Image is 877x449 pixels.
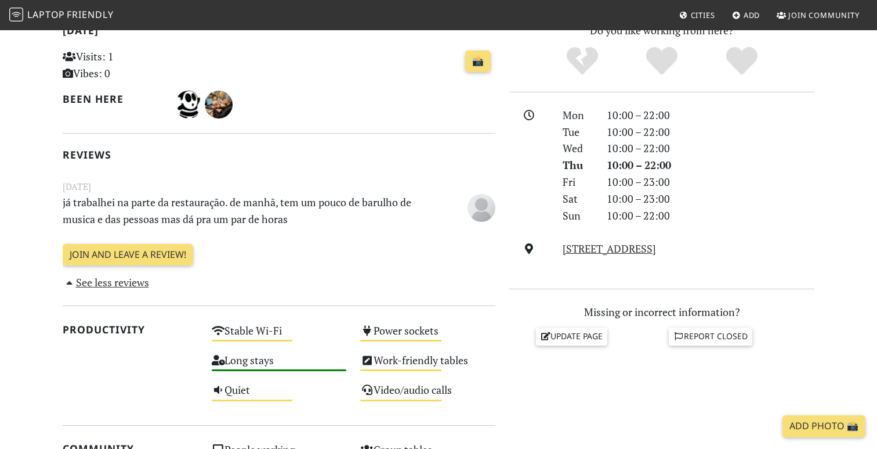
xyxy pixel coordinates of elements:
div: Long stays [205,351,354,380]
div: Power sockets [353,321,502,351]
div: 10:00 – 23:00 [600,174,821,191]
div: Mon [556,107,600,124]
a: Join and leave a review! [63,244,193,266]
span: Laptop [27,8,65,21]
p: Missing or incorrect information? [509,304,814,321]
div: Fri [556,174,600,191]
div: 10:00 – 22:00 [600,207,821,224]
div: Thu [556,157,600,174]
span: Join Community [788,10,860,20]
a: Report closed [669,328,752,345]
a: Add [727,5,765,26]
span: Add [744,10,760,20]
div: Definitely! [702,45,782,77]
div: Sat [556,191,600,207]
h2: Productivity [63,324,198,336]
div: Work-friendly tables [353,351,502,380]
div: Wed [556,140,600,157]
span: Cities [691,10,715,20]
h2: Been here [63,93,161,105]
div: Tue [556,124,600,141]
a: Update page [536,328,608,345]
a: Join Community [772,5,864,26]
p: Visits: 1 Vibes: 0 [63,48,198,82]
div: Video/audio calls [353,380,502,410]
img: blank-535327c66bd565773addf3077783bbfce4b00ec00e9fd257753287c682c7fa38.png [468,194,495,222]
img: 5070-ana-luisa.jpg [175,91,202,118]
div: 10:00 – 22:00 [600,124,821,141]
h2: Reviews [63,149,495,161]
div: 10:00 – 22:00 [600,157,821,174]
span: Ana Luísa Lameiras [175,96,205,110]
div: No [542,45,622,77]
a: 📸 [465,51,491,73]
div: Quiet [205,380,354,410]
img: LaptopFriendly [9,8,23,21]
span: Friendly [67,8,113,21]
a: Cities [675,5,720,26]
div: Yes [622,45,702,77]
span: Vanessa Švárová [205,96,233,110]
small: [DATE] [56,179,502,194]
a: [STREET_ADDRESS] [563,242,656,256]
p: já trabalhei na parte da restauração. de manhã, tem um pouco de barulho de musica e das pessoas m... [56,194,428,228]
div: Sun [556,207,600,224]
a: LaptopFriendly LaptopFriendly [9,5,114,26]
h2: [DATE] [63,24,495,41]
img: 4890-vanessa.jpg [205,91,233,118]
div: 10:00 – 22:00 [600,140,821,157]
div: 10:00 – 22:00 [600,107,821,124]
span: Anonymous [468,199,495,213]
div: 10:00 – 23:00 [600,191,821,207]
a: See less reviews [63,275,149,289]
div: Stable Wi-Fi [205,321,354,351]
a: Add Photo 📸 [782,415,865,437]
